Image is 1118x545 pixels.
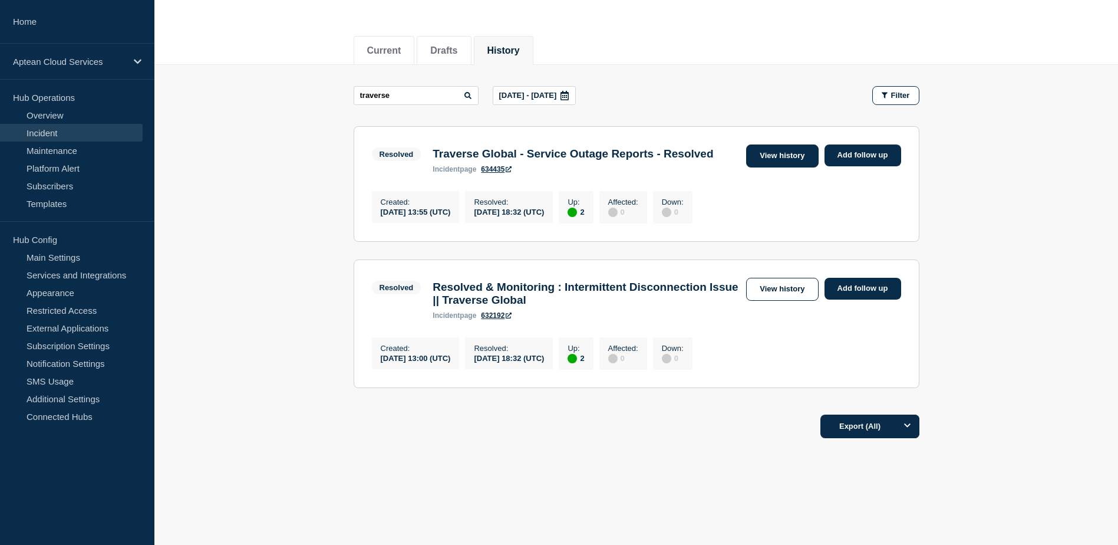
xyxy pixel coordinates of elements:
a: Add follow up [825,278,901,300]
p: page [433,311,476,320]
span: incident [433,165,460,173]
button: Current [367,45,401,56]
div: [DATE] 18:32 (UTC) [474,353,544,363]
h3: Traverse Global - Service Outage Reports - Resolved [433,147,713,160]
p: Resolved : [474,344,544,353]
div: 0 [662,206,684,217]
div: 2 [568,353,584,363]
p: page [433,165,476,173]
div: disabled [662,208,671,217]
div: up [568,208,577,217]
p: Created : [381,344,451,353]
p: [DATE] - [DATE] [499,91,557,100]
button: Filter [872,86,919,105]
button: History [487,45,520,56]
p: Created : [381,198,451,206]
span: incident [433,311,460,320]
a: 634435 [481,165,512,173]
a: View history [746,278,818,301]
p: Aptean Cloud Services [13,57,126,67]
div: 2 [568,206,584,217]
input: Search incidents [354,86,479,105]
p: Down : [662,344,684,353]
button: [DATE] - [DATE] [493,86,576,105]
p: Up : [568,198,584,206]
a: 632192 [481,311,512,320]
a: View history [746,145,818,168]
span: Filter [891,91,910,100]
div: [DATE] 13:00 (UTC) [381,353,451,363]
p: Affected : [608,344,638,353]
div: 0 [662,353,684,363]
button: Drafts [430,45,457,56]
span: Resolved [372,281,421,294]
p: Down : [662,198,684,206]
div: disabled [608,208,618,217]
div: disabled [608,354,618,363]
h3: Resolved & Monitoring : Intermittent Disconnection Issue || Traverse Global [433,281,740,307]
div: up [568,354,577,363]
p: Resolved : [474,198,544,206]
p: Affected : [608,198,638,206]
div: 0 [608,353,638,363]
p: Up : [568,344,584,353]
div: disabled [662,354,671,363]
div: 0 [608,206,638,217]
button: Export (All) [820,415,919,438]
button: Options [896,415,919,438]
div: [DATE] 13:55 (UTC) [381,206,451,216]
a: Add follow up [825,145,901,166]
div: [DATE] 18:32 (UTC) [474,206,544,216]
span: Resolved [372,147,421,161]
